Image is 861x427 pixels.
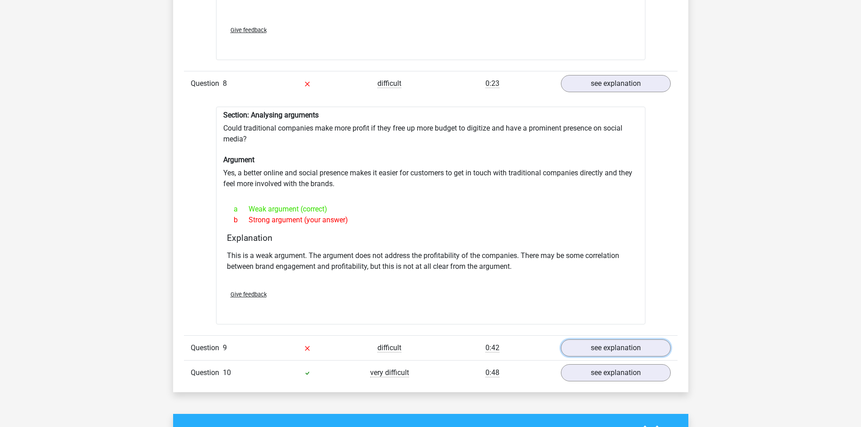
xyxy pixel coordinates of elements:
[223,343,227,352] span: 9
[223,111,638,119] h6: Section: Analysing arguments
[561,339,671,357] a: see explanation
[561,364,671,381] a: see explanation
[223,155,638,164] h6: Argument
[191,367,223,378] span: Question
[485,343,499,352] span: 0:42
[234,215,249,225] span: b
[227,204,635,215] div: Weak argument (correct)
[370,368,409,377] span: very difficult
[223,79,227,88] span: 8
[227,233,635,243] h4: Explanation
[485,368,499,377] span: 0:48
[377,343,401,352] span: difficult
[231,27,267,33] span: Give feedback
[234,204,249,215] span: a
[227,215,635,225] div: Strong argument (your answer)
[485,79,499,88] span: 0:23
[191,343,223,353] span: Question
[191,78,223,89] span: Question
[223,368,231,377] span: 10
[377,79,401,88] span: difficult
[227,250,635,272] p: This is a weak argument. The argument does not address the profitability of the companies. There ...
[216,107,645,325] div: Could traditional companies make more profit if they free up more budget to digitize and have a p...
[561,75,671,92] a: see explanation
[231,291,267,298] span: Give feedback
